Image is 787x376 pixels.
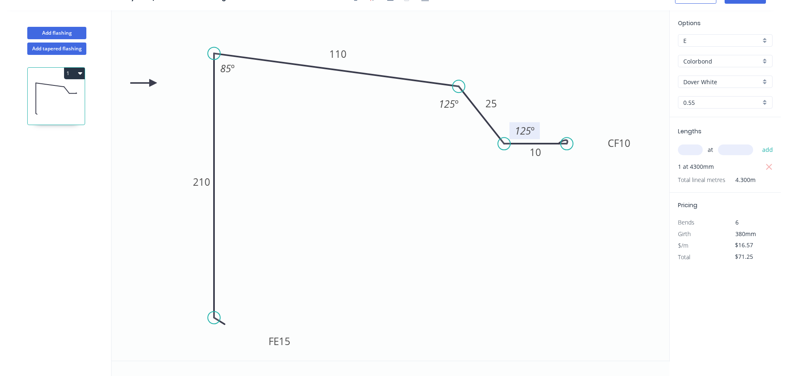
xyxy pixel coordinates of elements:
span: at [708,144,713,156]
button: Add tapered flashing [27,43,86,55]
tspan: º [231,61,235,75]
span: Total lineal metres [678,174,725,186]
tspan: 15 [279,334,290,348]
tspan: 110 [329,47,347,61]
tspan: 210 [193,175,210,189]
span: 6 [735,218,739,226]
span: Bends [678,218,694,226]
tspan: 125 [439,97,455,111]
input: Price level [683,36,761,45]
tspan: FE [269,334,279,348]
tspan: 85 [220,61,231,75]
tspan: º [455,97,459,111]
tspan: 10 [530,145,541,159]
span: 1 at 4300mm [678,161,714,173]
span: 380mm [735,230,756,238]
tspan: 125 [515,124,531,137]
span: $/m [678,241,688,249]
tspan: º [531,124,535,137]
tspan: 25 [485,97,497,110]
button: Add flashing [27,27,86,39]
span: 4.300m [725,174,756,186]
input: Colour [683,78,761,86]
button: add [758,143,777,157]
span: Girth [678,230,691,238]
svg: 0 [112,10,669,361]
tspan: 10 [619,136,630,150]
span: Lengths [678,127,701,135]
input: Thickness [683,98,761,107]
span: Total [678,253,690,261]
span: Pricing [678,201,697,209]
input: Material [683,57,761,66]
button: 1 [64,68,85,79]
tspan: CF [608,136,619,150]
span: Options [678,19,701,27]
